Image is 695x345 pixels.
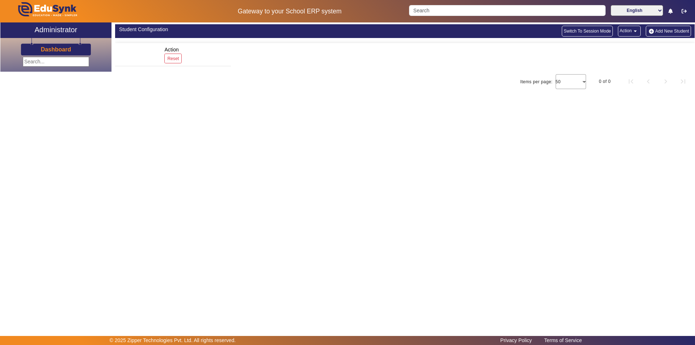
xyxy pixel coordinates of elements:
button: First page [622,73,640,90]
div: Action [162,43,184,66]
button: Reset [164,54,182,63]
mat-icon: arrow_drop_down [632,28,639,35]
a: Terms of Service [540,336,585,345]
button: Action [618,26,641,37]
div: Items per page: [520,78,552,85]
button: Previous page [640,73,657,90]
button: Next page [657,73,674,90]
div: 0 of 0 [599,78,611,85]
h2: Administrator [35,25,77,34]
img: add-new-student.png [648,28,655,34]
button: Add New Student [646,26,691,37]
p: © 2025 Zipper Technologies Pvt. Ltd. All rights reserved. [110,337,236,344]
h3: Dashboard [41,46,71,53]
a: Administrator [0,22,111,38]
h5: Gateway to your School ERP system [178,8,401,15]
a: Dashboard [41,46,72,53]
a: Privacy Policy [497,336,535,345]
button: Last page [674,73,692,90]
button: Switch To Session Mode [562,26,613,37]
input: Search [409,5,605,16]
input: Search... [23,57,89,67]
div: Student Configuration [119,26,401,33]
